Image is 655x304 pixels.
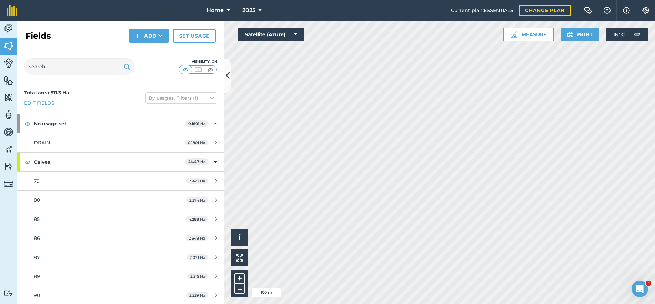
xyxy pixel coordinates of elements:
span: 89 [34,273,40,280]
input: Search [24,58,134,75]
a: 793.423 Ha [17,172,224,190]
img: fieldmargin Logo [7,5,17,16]
img: svg+xml;base64,PD94bWwgdmVyc2lvbj0iMS4wIiBlbmNvZGluZz0idXRmLTgiPz4KPCEtLSBHZW5lcmF0b3I6IEFkb2JlIE... [4,110,13,120]
span: 86 [34,235,40,241]
button: Add [129,29,169,43]
img: svg+xml;base64,PHN2ZyB4bWxucz0iaHR0cDovL3d3dy53My5vcmcvMjAwMC9zdmciIHdpZHRoPSIxOCIgaGVpZ2h0PSIyNC... [24,120,31,128]
img: svg+xml;base64,PHN2ZyB4bWxucz0iaHR0cDovL3d3dy53My5vcmcvMjAwMC9zdmciIHdpZHRoPSI1NiIgaGVpZ2h0PSI2MC... [4,92,13,103]
span: 85 [34,216,40,222]
img: svg+xml;base64,PD94bWwgdmVyc2lvbj0iMS4wIiBlbmNvZGluZz0idXRmLTgiPz4KPCEtLSBHZW5lcmF0b3I6IEFkb2JlIE... [4,161,13,172]
span: 3.423 Ha [186,178,208,184]
span: 2025 [242,6,255,14]
img: A question mark icon [603,7,611,14]
img: svg+xml;base64,PHN2ZyB4bWxucz0iaHR0cDovL3d3dy53My5vcmcvMjAwMC9zdmciIHdpZHRoPSIxNCIgaGVpZ2h0PSIyNC... [135,32,140,40]
strong: Calves [34,153,185,171]
span: 79 [34,178,40,184]
div: No usage set0.1801 Ha [17,114,224,133]
a: Change plan [519,5,571,16]
img: svg+xml;base64,PHN2ZyB4bWxucz0iaHR0cDovL3d3dy53My5vcmcvMjAwMC9zdmciIHdpZHRoPSI1NiIgaGVpZ2h0PSI2MC... [4,75,13,85]
a: DRAIN0.1801 Ha [17,133,224,152]
span: Home [206,6,224,14]
button: – [234,284,245,294]
span: 80 [34,197,40,203]
img: svg+xml;base64,PD94bWwgdmVyc2lvbj0iMS4wIiBlbmNvZGluZz0idXRmLTgiPz4KPCEtLSBHZW5lcmF0b3I6IEFkb2JlIE... [4,144,13,154]
button: Print [561,28,599,41]
img: Four arrows, one pointing top left, one top right, one bottom right and the last bottom left [236,254,243,262]
span: 3.339 Ha [186,292,208,298]
img: svg+xml;base64,PHN2ZyB4bWxucz0iaHR0cDovL3d3dy53My5vcmcvMjAwMC9zdmciIHdpZHRoPSI1MCIgaGVpZ2h0PSI0MC... [181,66,190,73]
strong: 0.1801 Ha [188,121,206,126]
span: Current plan : ESSENTIALS [451,7,513,14]
img: svg+xml;base64,PHN2ZyB4bWxucz0iaHR0cDovL3d3dy53My5vcmcvMjAwMC9zdmciIHdpZHRoPSI1MCIgaGVpZ2h0PSI0MC... [206,66,215,73]
button: Satellite (Azure) [238,28,304,41]
span: i [239,233,241,241]
a: 872.071 Ha [17,248,224,267]
img: svg+xml;base64,PHN2ZyB4bWxucz0iaHR0cDovL3d3dy53My5vcmcvMjAwMC9zdmciIHdpZHRoPSI1NiIgaGVpZ2h0PSI2MC... [4,41,13,51]
img: svg+xml;base64,PD94bWwgdmVyc2lvbj0iMS4wIiBlbmNvZGluZz0idXRmLTgiPz4KPCEtLSBHZW5lcmF0b3I6IEFkb2JlIE... [630,28,644,41]
button: Measure [503,28,554,41]
span: 2.071 Ha [187,254,208,260]
img: svg+xml;base64,PHN2ZyB4bWxucz0iaHR0cDovL3d3dy53My5vcmcvMjAwMC9zdmciIHdpZHRoPSIxNyIgaGVpZ2h0PSIxNy... [623,6,630,14]
strong: Total area : 511.3 Ha [24,90,69,96]
span: DRAIN [34,140,50,146]
img: svg+xml;base64,PHN2ZyB4bWxucz0iaHR0cDovL3d3dy53My5vcmcvMjAwMC9zdmciIHdpZHRoPSI1MCIgaGVpZ2h0PSI0MC... [194,66,202,73]
button: By usages, Filters (1) [145,92,217,103]
h2: Fields [26,30,51,41]
button: + [234,273,245,284]
span: 16 ° C [613,28,625,41]
span: 3 [646,281,651,286]
strong: No usage set [34,114,185,133]
div: Visibility: On [179,59,217,64]
a: 862.648 Ha [17,229,224,247]
img: svg+xml;base64,PD94bWwgdmVyc2lvbj0iMS4wIiBlbmNvZGluZz0idXRmLTgiPz4KPCEtLSBHZW5lcmF0b3I6IEFkb2JlIE... [4,179,13,189]
img: Two speech bubbles overlapping with the left bubble in the forefront [584,7,592,14]
a: 803.374 Ha [17,191,224,209]
img: svg+xml;base64,PD94bWwgdmVyc2lvbj0iMS4wIiBlbmNvZGluZz0idXRmLTgiPz4KPCEtLSBHZW5lcmF0b3I6IEFkb2JlIE... [4,58,13,68]
span: 87 [34,254,40,261]
span: 0.1801 Ha [185,140,208,145]
button: i [231,229,248,246]
a: 893.315 Ha [17,267,224,286]
span: 3.374 Ha [186,197,208,203]
img: svg+xml;base64,PHN2ZyB4bWxucz0iaHR0cDovL3d3dy53My5vcmcvMjAwMC9zdmciIHdpZHRoPSIxOSIgaGVpZ2h0PSIyNC... [124,62,130,71]
a: Set usage [173,29,216,43]
img: svg+xml;base64,PD94bWwgdmVyc2lvbj0iMS4wIiBlbmNvZGluZz0idXRmLTgiPz4KPCEtLSBHZW5lcmF0b3I6IEFkb2JlIE... [4,127,13,137]
img: svg+xml;base64,PD94bWwgdmVyc2lvbj0iMS4wIiBlbmNvZGluZz0idXRmLTgiPz4KPCEtLSBHZW5lcmF0b3I6IEFkb2JlIE... [4,23,13,34]
img: svg+xml;base64,PHN2ZyB4bWxucz0iaHR0cDovL3d3dy53My5vcmcvMjAwMC9zdmciIHdpZHRoPSIxOCIgaGVpZ2h0PSIyNC... [24,158,31,166]
a: Edit fields [24,99,54,107]
span: 3.315 Ha [187,273,208,279]
button: 16 °C [606,28,648,41]
span: 4.288 Ha [185,216,208,222]
img: svg+xml;base64,PD94bWwgdmVyc2lvbj0iMS4wIiBlbmNvZGluZz0idXRmLTgiPz4KPCEtLSBHZW5lcmF0b3I6IEFkb2JlIE... [4,290,13,296]
img: Ruler icon [511,31,517,38]
iframe: Intercom live chat [632,281,648,297]
img: A cog icon [642,7,650,14]
img: svg+xml;base64,PHN2ZyB4bWxucz0iaHR0cDovL3d3dy53My5vcmcvMjAwMC9zdmciIHdpZHRoPSIxOSIgaGVpZ2h0PSIyNC... [567,30,574,39]
a: 854.288 Ha [17,210,224,229]
strong: 24.47 Ha [188,159,206,164]
div: Calves24.47 Ha [17,153,224,171]
span: 90 [34,292,40,298]
span: 2.648 Ha [185,235,208,241]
